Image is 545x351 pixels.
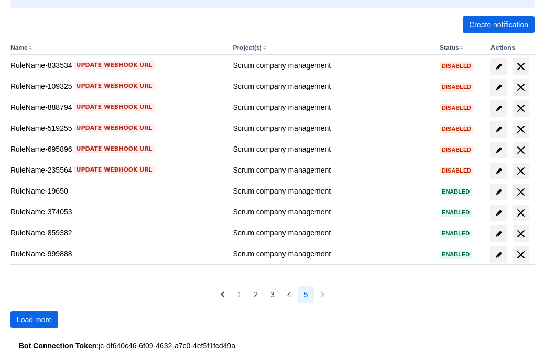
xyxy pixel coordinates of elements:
[495,230,503,238] span: edit
[469,16,528,33] span: Create notification
[515,123,527,135] span: delete
[515,102,527,115] span: delete
[10,165,224,175] div: RuleName-235564
[440,147,473,153] span: Disabled
[304,286,308,303] span: 5
[287,286,291,303] span: 4
[515,165,527,177] span: delete
[10,144,224,154] div: RuleName-695896
[233,60,431,71] div: Scrum company management
[495,62,503,71] span: edit
[10,311,58,328] button: Load more
[440,44,459,51] button: Status
[440,84,473,90] span: Disabled
[10,102,224,112] div: RuleName-888794
[515,207,527,219] span: delete
[314,286,331,303] button: Next
[233,228,431,238] div: Scrum company management
[77,124,152,132] span: Update webhook URL
[10,44,28,51] button: Name
[495,209,503,217] span: edit
[515,144,527,156] span: delete
[17,311,52,328] span: Load more
[515,186,527,198] span: delete
[10,248,224,259] div: RuleName-999888
[495,83,503,92] span: edit
[515,228,527,240] span: delete
[10,228,224,238] div: RuleName-859382
[463,16,535,33] button: Create notification
[10,207,224,217] div: RuleName-374053
[440,168,473,174] span: Disabled
[214,286,331,303] nav: Pagination
[264,286,281,303] button: Page 3
[237,286,242,303] span: 1
[233,144,431,154] div: Scrum company management
[515,60,527,73] span: delete
[233,248,431,259] div: Scrum company management
[440,63,473,69] span: Disabled
[440,210,472,216] span: Enabled
[10,123,224,133] div: RuleName-519255
[77,103,152,111] span: Update webhook URL
[77,82,152,90] span: Update webhook URL
[10,81,224,92] div: RuleName-109325
[495,251,503,259] span: edit
[495,167,503,175] span: edit
[19,342,96,350] strong: Bot Connection Token
[10,60,224,71] div: RuleName-833534
[495,146,503,154] span: edit
[233,102,431,112] div: Scrum company management
[440,252,472,257] span: Enabled
[233,186,431,196] div: Scrum company management
[298,286,314,303] button: Page 5
[77,61,152,70] span: Update webhook URL
[495,188,503,196] span: edit
[440,126,473,132] span: Disabled
[440,231,472,236] span: Enabled
[254,286,258,303] span: 2
[233,207,431,217] div: Scrum company management
[281,286,298,303] button: Page 4
[10,186,224,196] div: RuleName-19650
[270,286,275,303] span: 3
[77,166,152,174] span: Update webhook URL
[440,105,473,111] span: Disabled
[247,286,264,303] button: Page 2
[233,44,261,51] button: Project(s)
[495,125,503,133] span: edit
[515,81,527,94] span: delete
[233,165,431,175] div: Scrum company management
[231,286,248,303] button: Page 1
[495,104,503,112] span: edit
[515,248,527,261] span: delete
[214,286,231,303] button: Previous
[486,41,535,55] th: Actions
[77,145,152,153] span: Update webhook URL
[233,123,431,133] div: Scrum company management
[440,189,472,195] span: Enabled
[19,341,526,351] div: : jc-df640c46-6f09-4632-a7c0-4ef5f1fcd49a
[233,81,431,92] div: Scrum company management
